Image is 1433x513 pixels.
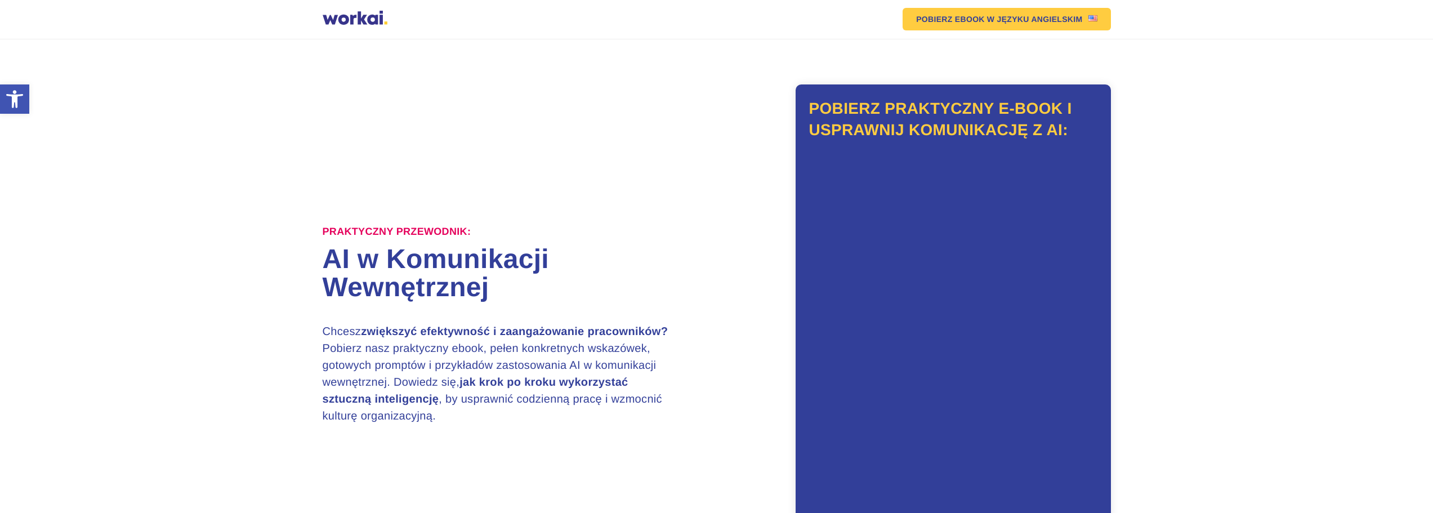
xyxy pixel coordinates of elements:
img: US flag [1088,15,1097,21]
strong: zwiększyć efektywność i zaangażowanie pracowników? [361,325,668,338]
label: Praktyczny przewodnik: [323,226,471,238]
h1: AI w Komunikacji Wewnętrznej [323,246,717,302]
strong: jak krok po kroku wykorzystać sztuczną inteligencję [323,376,628,405]
h2: Pobierz praktyczny e-book i usprawnij komunikację z AI: [809,98,1097,141]
a: POBIERZ EBOOKW JĘZYKU ANGIELSKIMUS flag [903,8,1110,30]
h3: Chcesz Pobierz nasz praktyczny ebook, pełen konkretnych wskazówek, gotowych promptów i przykładów... [323,323,677,425]
em: POBIERZ EBOOK [916,15,985,23]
